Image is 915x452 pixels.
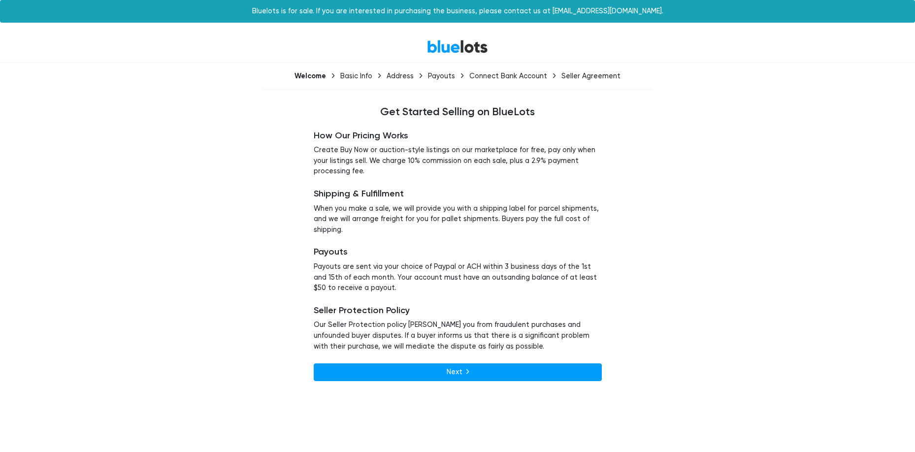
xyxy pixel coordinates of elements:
p: When you make a sale, we will provide you with a shipping label for parcel shipments, and we will... [314,203,602,235]
div: Connect Bank Account [469,72,547,80]
div: Address [387,72,414,80]
a: BlueLots [427,39,488,54]
p: Payouts are sent via your choice of Paypal or ACH within 3 business days of the 1st and 15th of e... [314,261,602,293]
div: Basic Info [340,72,372,80]
h4: Get Started Selling on BlueLots [162,106,753,119]
a: Next [314,363,602,381]
div: Payouts [428,72,455,80]
div: Seller Agreement [561,72,621,80]
p: Our Seller Protection policy [PERSON_NAME] you from fraudulent purchases and unfounded buyer disp... [314,320,602,352]
div: Welcome [294,71,326,80]
h5: Shipping & Fulfillment [314,189,602,199]
h5: Payouts [314,247,602,258]
h5: How Our Pricing Works [314,130,602,141]
p: Create Buy Now or auction-style listings on our marketplace for free, pay only when your listings... [314,145,602,177]
h5: Seller Protection Policy [314,305,602,316]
